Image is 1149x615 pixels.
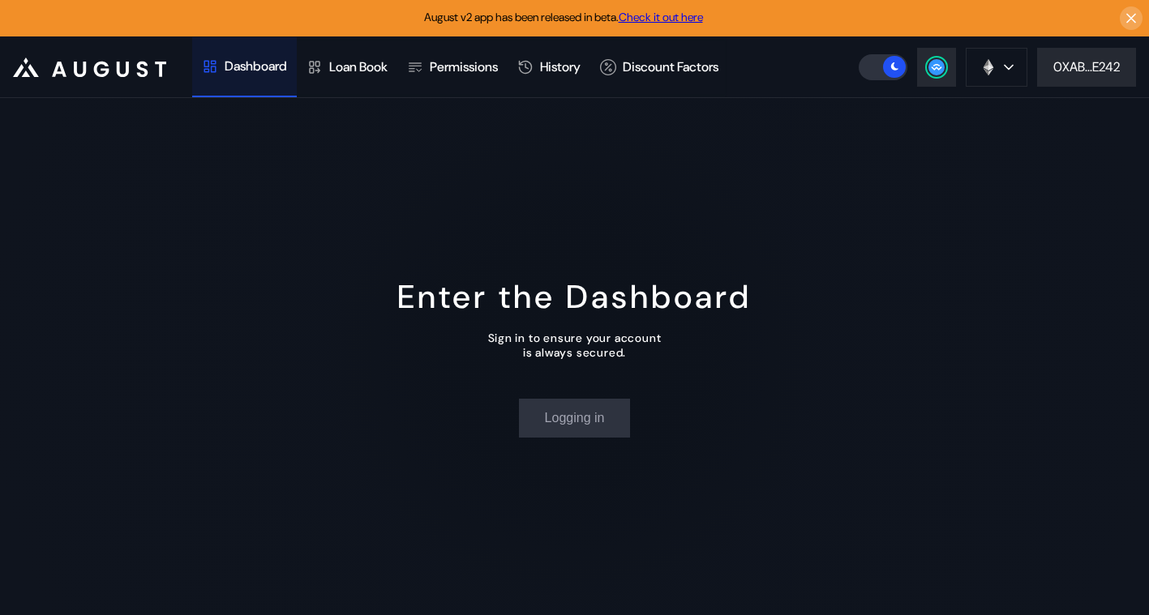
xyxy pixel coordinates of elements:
div: History [540,58,581,75]
div: Enter the Dashboard [397,275,752,318]
a: Loan Book [297,37,397,97]
div: Sign in to ensure your account is always secured. [488,331,662,360]
div: Permissions [430,58,498,75]
span: August v2 app has been released in beta. [424,10,703,24]
a: Check it out here [619,10,703,24]
img: chain logo [980,58,997,76]
a: Discount Factors [590,37,728,97]
button: 0XAB...E242 [1037,48,1136,87]
a: History [508,37,590,97]
button: Logging in [519,399,631,438]
a: Dashboard [192,37,297,97]
a: Permissions [397,37,508,97]
button: chain logo [966,48,1027,87]
div: Discount Factors [623,58,718,75]
div: Loan Book [329,58,388,75]
div: Dashboard [225,58,287,75]
div: 0XAB...E242 [1053,58,1120,75]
